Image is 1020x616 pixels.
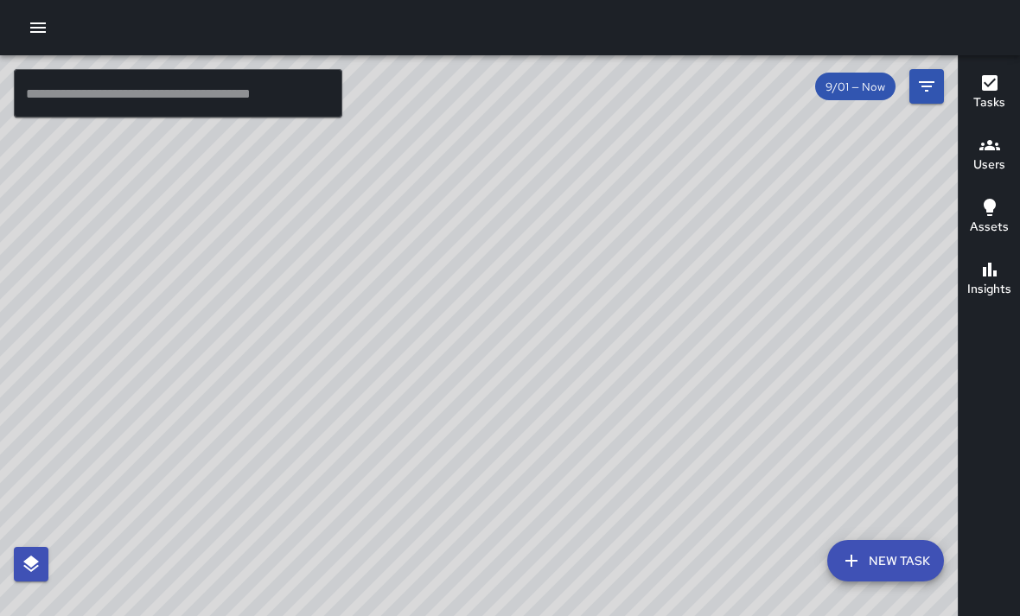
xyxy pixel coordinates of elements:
button: Insights [959,249,1020,311]
h6: Assets [970,218,1009,237]
h6: Insights [967,280,1011,299]
button: Tasks [959,62,1020,124]
span: 9/01 — Now [815,79,896,94]
button: Filters [909,69,944,104]
h6: Users [973,156,1005,175]
button: Users [959,124,1020,187]
button: Assets [959,187,1020,249]
button: New Task [827,540,944,581]
h6: Tasks [973,93,1005,112]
